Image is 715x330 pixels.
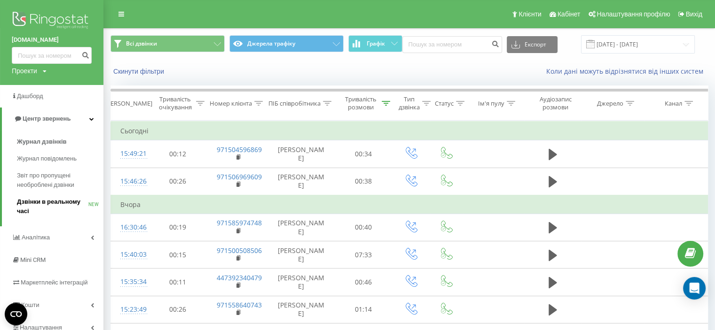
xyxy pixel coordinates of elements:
a: Коли дані можуть відрізнятися вiд інших систем [546,67,708,76]
img: Ringostat logo [12,9,92,33]
button: Всі дзвінки [110,35,225,52]
span: Клієнти [519,10,542,18]
div: 16:30:46 [120,218,139,237]
span: Всі дзвінки [126,40,157,47]
td: 00:11 [149,269,207,296]
input: Пошук за номером [12,47,92,64]
td: 00:19 [149,214,207,241]
button: Джерела трафіку [229,35,344,52]
span: Налаштування профілю [597,10,670,18]
td: 00:46 [334,269,393,296]
div: Тривалість розмови [342,95,379,111]
a: Центр звернень [2,107,103,130]
div: Канал [665,100,682,107]
div: 15:49:21 [120,145,139,163]
div: [PERSON_NAME] [105,100,152,107]
div: Проекти [12,66,37,76]
a: Звіт про пропущені необроблені дзвінки [17,167,103,193]
div: 15:23:49 [120,300,139,319]
div: Номер клієнта [210,100,252,107]
td: [PERSON_NAME] [268,269,334,296]
td: 00:34 [334,140,393,168]
button: Графік [348,35,402,52]
td: [PERSON_NAME] [268,140,334,168]
td: 07:33 [334,241,393,269]
input: Пошук за номером [402,36,502,53]
td: 01:14 [334,296,393,323]
td: 00:26 [149,296,207,323]
span: Вихід [686,10,702,18]
div: 15:35:34 [120,273,139,291]
div: ПІБ співробітника [268,100,321,107]
span: Звіт про пропущені необроблені дзвінки [17,171,99,190]
a: 971504596869 [217,145,262,154]
button: Open CMP widget [5,303,27,325]
div: Open Intercom Messenger [683,277,706,299]
span: Маркетплейс інтеграцій [21,279,88,286]
a: Журнал дзвінків [17,133,103,150]
span: Журнал повідомлень [17,154,77,163]
a: [DOMAIN_NAME] [12,35,92,45]
td: 00:12 [149,140,207,168]
button: Експорт [507,36,558,53]
span: Аналiтика [22,234,50,241]
td: 00:40 [334,214,393,241]
a: 971506969609 [217,172,262,181]
td: 00:38 [334,168,393,195]
div: Аудіозапис розмови [533,95,578,111]
span: Дашборд [17,92,43,100]
td: [PERSON_NAME] [268,214,334,241]
a: 971558640743 [217,300,262,309]
td: 00:26 [149,168,207,195]
a: 971585974748 [217,218,262,227]
div: 15:40:03 [120,246,139,264]
a: 447392340479 [217,273,262,282]
div: Ім'я пулу [478,100,504,107]
div: Статус [435,100,454,107]
td: [PERSON_NAME] [268,296,334,323]
span: Mini CRM [20,256,46,263]
span: Кабінет [558,10,581,18]
button: Скинути фільтри [110,67,169,76]
a: Журнал повідомлень [17,150,103,167]
span: Журнал дзвінків [17,137,67,146]
a: Дзвінки в реальному часіNEW [17,193,103,220]
div: Тип дзвінка [399,95,420,111]
span: Кошти [21,301,39,308]
td: [PERSON_NAME] [268,168,334,195]
span: Графік [367,40,385,47]
td: [PERSON_NAME] [268,241,334,269]
span: Дзвінки в реальному часі [17,197,88,216]
span: Центр звернень [23,115,71,122]
div: Тривалість очікування [157,95,194,111]
div: Джерело [597,100,623,107]
a: 971500508506 [217,246,262,255]
div: 15:46:26 [120,172,139,191]
td: 00:15 [149,241,207,269]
